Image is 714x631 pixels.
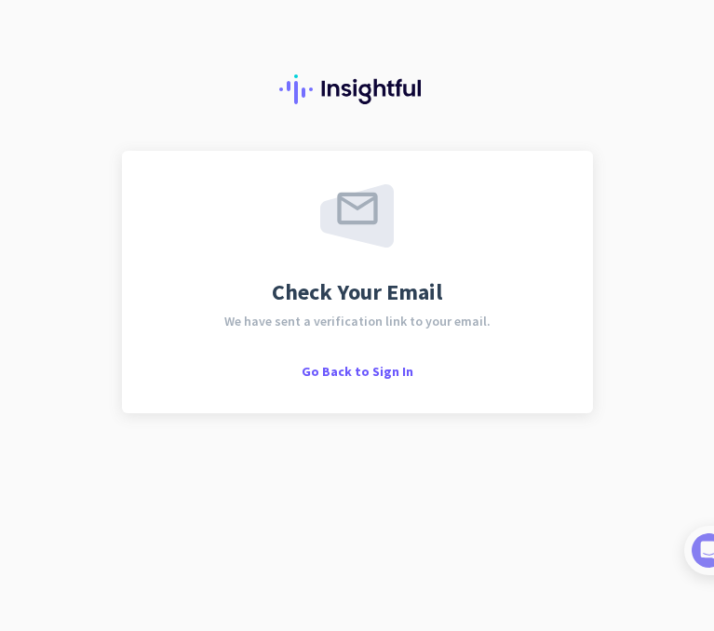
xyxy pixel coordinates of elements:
[279,74,436,104] img: Insightful
[272,281,442,303] span: Check Your Email
[320,184,394,248] img: email-sent
[302,363,413,380] span: Go Back to Sign In
[224,315,491,328] span: We have sent a verification link to your email.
